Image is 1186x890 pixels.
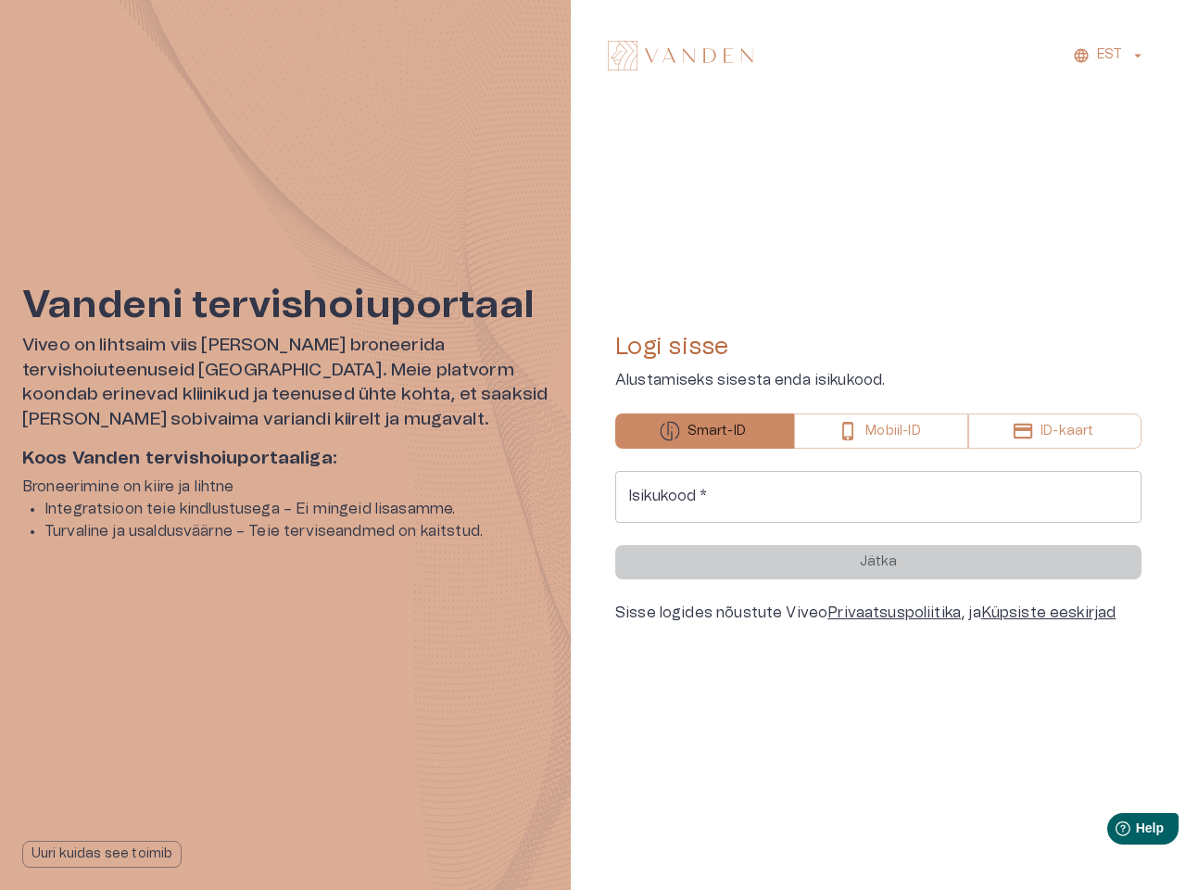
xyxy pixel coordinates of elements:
[1097,45,1122,65] p: EST
[865,422,920,441] p: Mobiil-ID
[615,413,794,449] button: Smart-ID
[615,332,1142,362] h4: Logi sisse
[968,413,1142,449] button: ID-kaart
[1041,422,1093,441] p: ID-kaart
[1070,42,1149,69] button: EST
[615,602,1142,624] div: Sisse logides nõustute Viveo , ja
[1041,806,1186,858] iframe: Help widget launcher
[608,41,753,70] img: Vanden logo
[32,845,172,864] p: Uuri kuidas see toimib
[981,605,1117,620] a: Küpsiste eeskirjad
[688,422,746,441] p: Smart-ID
[22,841,182,868] button: Uuri kuidas see toimib
[827,605,961,620] a: Privaatsuspoliitika
[615,369,1142,391] p: Alustamiseks sisesta enda isikukood.
[794,413,969,449] button: Mobiil-ID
